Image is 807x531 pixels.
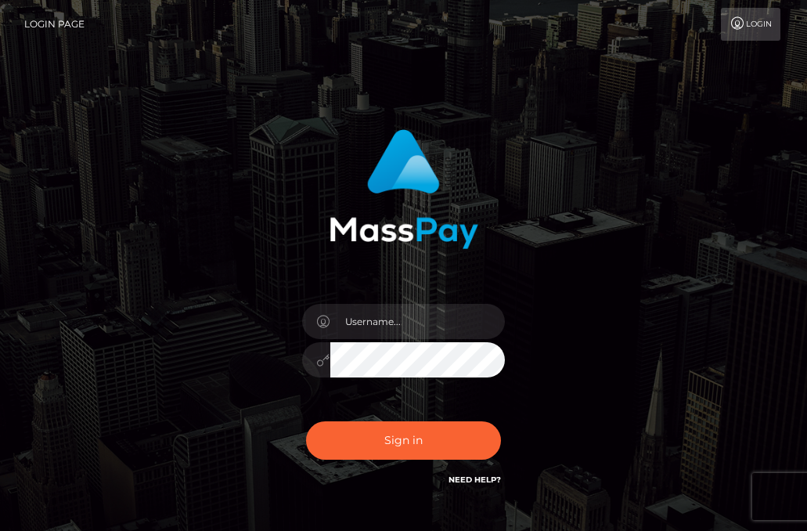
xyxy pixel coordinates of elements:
[330,129,478,249] img: MassPay Login
[306,421,502,460] button: Sign in
[330,304,506,339] input: Username...
[449,475,501,485] a: Need Help?
[721,8,780,41] a: Login
[24,8,85,41] a: Login Page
